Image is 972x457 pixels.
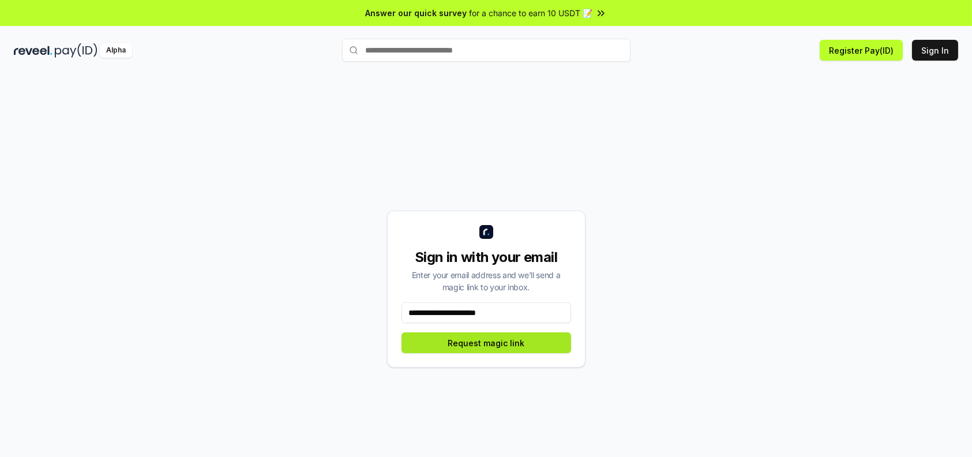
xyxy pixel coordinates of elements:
[912,40,958,61] button: Sign In
[479,225,493,239] img: logo_small
[366,7,467,19] span: Answer our quick survey
[14,43,52,58] img: reveel_dark
[100,43,132,58] div: Alpha
[401,269,571,293] div: Enter your email address and we’ll send a magic link to your inbox.
[55,43,97,58] img: pay_id
[401,248,571,267] div: Sign in with your email
[401,332,571,353] button: Request magic link
[820,40,903,61] button: Register Pay(ID)
[470,7,593,19] span: for a chance to earn 10 USDT 📝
